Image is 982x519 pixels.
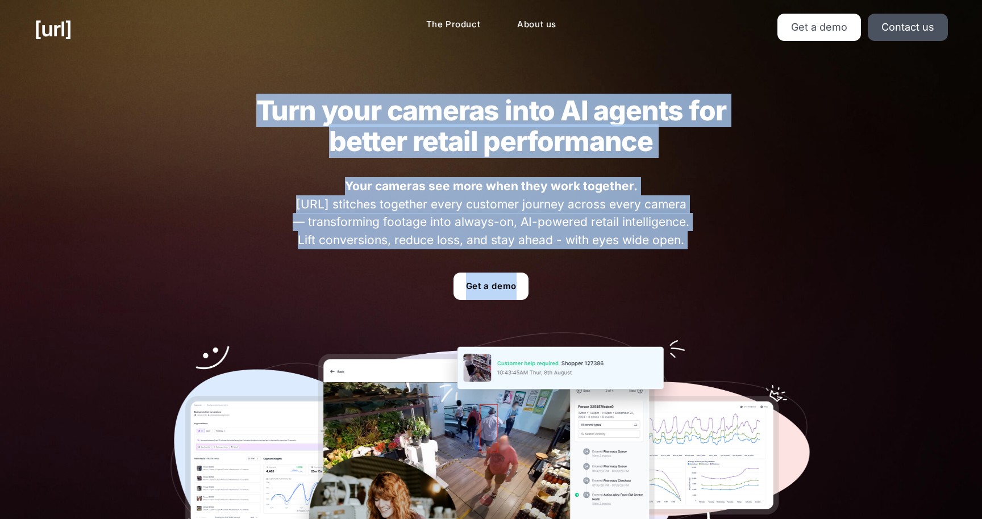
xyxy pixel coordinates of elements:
a: About us [508,14,565,36]
h2: Turn your cameras into AI agents for better retail performance [234,95,748,157]
a: [URL] [34,14,72,44]
a: The Product [417,14,490,36]
a: Get a demo [453,273,529,300]
strong: Your cameras see more when they work together. [345,179,638,193]
span: [URL] stitches together every customer journey across every camera — transforming footage into al... [289,177,693,249]
a: Contact us [868,14,948,41]
a: Get a demo [777,14,861,41]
